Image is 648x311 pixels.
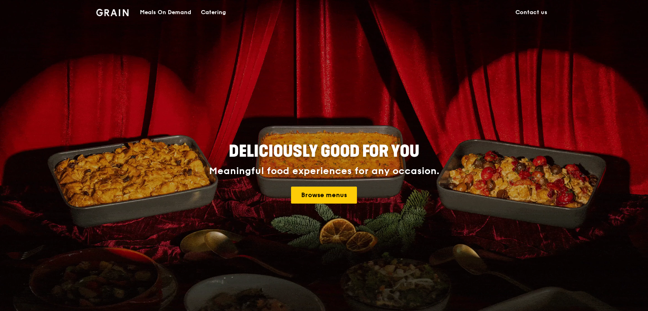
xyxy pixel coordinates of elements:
[140,0,191,25] div: Meals On Demand
[179,166,470,177] div: Meaningful food experiences for any occasion.
[511,0,552,25] a: Contact us
[291,187,357,204] a: Browse menus
[96,9,129,16] img: Grain
[196,0,231,25] a: Catering
[201,0,226,25] div: Catering
[229,142,419,161] span: Deliciously good for you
